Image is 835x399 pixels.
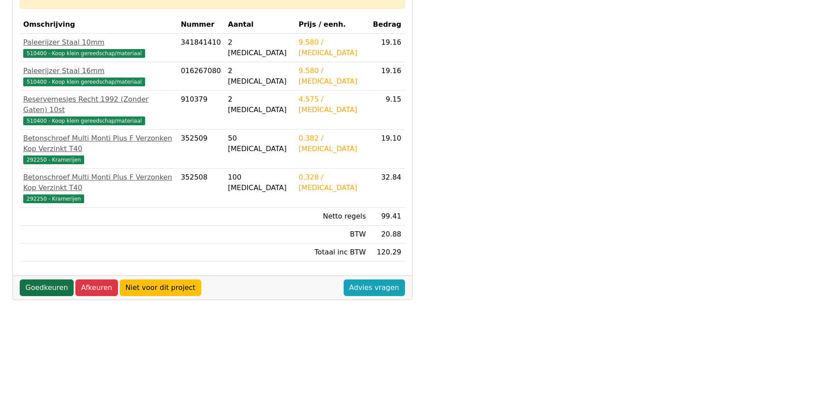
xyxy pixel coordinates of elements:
[23,66,174,87] a: Paleerijzer Staal 16mm510400 - Koop klein gereedschap/materiaal
[228,66,291,87] div: 2 [MEDICAL_DATA]
[370,130,405,169] td: 19.10
[228,133,291,154] div: 50 [MEDICAL_DATA]
[20,279,74,296] a: Goedkeuren
[177,62,224,91] td: 016267080
[370,226,405,244] td: 20.88
[20,16,177,34] th: Omschrijving
[23,49,145,58] span: 510400 - Koop klein gereedschap/materiaal
[298,94,366,115] div: 4.575 / [MEDICAL_DATA]
[177,169,224,208] td: 352508
[120,279,201,296] a: Niet voor dit project
[228,172,291,193] div: 100 [MEDICAL_DATA]
[344,279,405,296] a: Advies vragen
[23,37,174,58] a: Paleerijzer Staal 10mm510400 - Koop klein gereedschap/materiaal
[228,37,291,58] div: 2 [MEDICAL_DATA]
[23,155,84,164] span: 292250 - Kramerijen
[370,208,405,226] td: 99.41
[298,37,366,58] div: 9.580 / [MEDICAL_DATA]
[23,133,174,154] div: Betonschroef Multi Monti Plus F Verzonken Kop Verzinkt T40
[23,172,174,204] a: Betonschroef Multi Monti Plus F Verzonken Kop Verzinkt T40292250 - Kramerijen
[23,194,84,203] span: 292250 - Kramerijen
[177,130,224,169] td: 352509
[298,133,366,154] div: 0.382 / [MEDICAL_DATA]
[177,16,224,34] th: Nummer
[295,208,370,226] td: Netto regels
[298,66,366,87] div: 9.580 / [MEDICAL_DATA]
[23,117,145,125] span: 510400 - Koop klein gereedschap/materiaal
[23,133,174,165] a: Betonschroef Multi Monti Plus F Verzonken Kop Verzinkt T40292250 - Kramerijen
[23,94,174,115] div: Reservemesjes Recht 1992 (Zonder Gaten) 10st
[224,16,295,34] th: Aantal
[177,34,224,62] td: 341841410
[370,91,405,130] td: 9.15
[295,16,370,34] th: Prijs / eenh.
[370,169,405,208] td: 32.84
[23,37,174,48] div: Paleerijzer Staal 10mm
[370,16,405,34] th: Bedrag
[295,226,370,244] td: BTW
[295,244,370,261] td: Totaal inc BTW
[23,94,174,126] a: Reservemesjes Recht 1992 (Zonder Gaten) 10st510400 - Koop klein gereedschap/materiaal
[177,91,224,130] td: 910379
[23,172,174,193] div: Betonschroef Multi Monti Plus F Verzonken Kop Verzinkt T40
[228,94,291,115] div: 2 [MEDICAL_DATA]
[23,78,145,86] span: 510400 - Koop klein gereedschap/materiaal
[370,34,405,62] td: 19.16
[298,172,366,193] div: 0.328 / [MEDICAL_DATA]
[23,66,174,76] div: Paleerijzer Staal 16mm
[370,244,405,261] td: 120.29
[75,279,118,296] a: Afkeuren
[370,62,405,91] td: 19.16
